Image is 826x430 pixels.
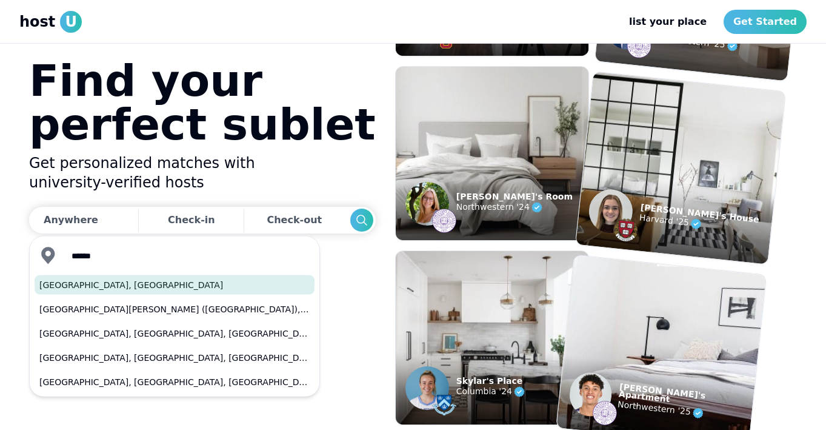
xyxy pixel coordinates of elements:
p: Northwestern '25 [651,30,790,59]
div: Anywhere [44,213,98,227]
span: host [19,12,55,32]
img: example listing host [591,400,618,426]
span: U [60,11,82,33]
img: example listing host [405,182,449,226]
a: Get Started [724,10,807,34]
div: Check-in [168,208,215,232]
h2: Get personalized matches with university-verified hosts [29,153,376,192]
p: Columbia '24 [456,385,527,399]
button: Search [350,209,373,232]
nav: Main [619,10,807,34]
p: Harvard '25 [639,210,759,237]
img: example listing [576,72,785,264]
div: Check-out [267,208,327,232]
a: hostU [19,11,82,33]
h1: Find your perfect sublet [29,59,376,146]
p: [PERSON_NAME]'s Room [456,193,573,200]
button: [GEOGRAPHIC_DATA], [GEOGRAPHIC_DATA], [GEOGRAPHIC_DATA] [35,324,315,343]
img: example listing host [613,217,639,243]
img: example listing host [587,187,634,235]
img: example listing host [405,366,449,410]
a: list your place [619,10,716,34]
p: Northwestern '24 [456,200,573,215]
img: example listing host [432,209,456,233]
img: example listing [396,251,588,425]
div: Dates trigger [29,207,376,233]
img: example listing host [432,393,456,417]
button: [GEOGRAPHIC_DATA], [GEOGRAPHIC_DATA], [GEOGRAPHIC_DATA] [35,348,315,368]
img: example listing host [625,33,652,59]
p: [PERSON_NAME]'s Apartment [619,383,754,411]
p: Skylar's Place [456,377,527,385]
button: [GEOGRAPHIC_DATA][PERSON_NAME] ([GEOGRAPHIC_DATA]), [GEOGRAPHIC_DATA], [GEOGRAPHIC_DATA] [35,300,315,319]
button: [GEOGRAPHIC_DATA], [GEOGRAPHIC_DATA] [35,275,315,295]
p: [PERSON_NAME]'s House [640,203,759,223]
p: Northwestern '25 [617,397,752,426]
button: Anywhere [29,207,135,233]
button: [GEOGRAPHIC_DATA], [GEOGRAPHIC_DATA], [GEOGRAPHIC_DATA], [GEOGRAPHIC_DATA] [35,372,315,392]
img: example listing host [568,371,614,418]
img: example listing [396,67,588,240]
